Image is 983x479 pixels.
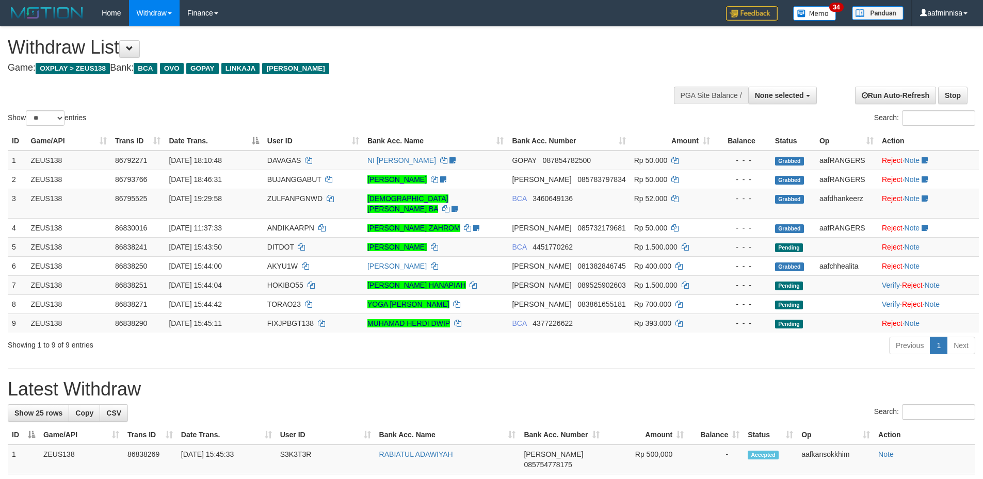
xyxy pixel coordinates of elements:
span: Copy 3460649136 to clipboard [533,194,573,203]
span: [DATE] 18:10:48 [169,156,221,164]
th: Action [874,425,975,444]
a: Reject [882,224,903,232]
th: User ID: activate to sort column ascending [276,425,375,444]
th: Balance: activate to sort column ascending [688,425,744,444]
span: Copy 085754778175 to clipboard [524,460,572,469]
a: Note [905,224,920,232]
a: Reject [882,175,903,184]
td: ZEUS138 [39,444,123,474]
th: Action [878,131,979,151]
a: CSV [100,404,128,422]
a: Reject [882,262,903,270]
span: BCA [512,194,526,203]
span: Accepted [748,451,779,459]
span: Rp 400.000 [634,262,671,270]
span: 86792271 [115,156,147,164]
th: Amount: activate to sort column ascending [604,425,688,444]
img: MOTION_logo.png [8,5,86,21]
a: Run Auto-Refresh [855,87,936,104]
th: Game/API: activate to sort column ascending [27,131,111,151]
span: Rp 700.000 [634,300,671,308]
td: 9 [8,313,27,333]
a: Note [905,194,920,203]
label: Search: [874,110,975,126]
td: aafRANGERS [815,218,878,237]
span: Rp 1.500.000 [634,243,678,251]
span: Copy [75,409,93,417]
div: - - - [718,155,767,166]
img: panduan.png [852,6,904,20]
a: Verify [882,300,900,308]
td: ZEUS138 [27,294,111,313]
th: Bank Acc. Name: activate to sort column ascending [375,425,520,444]
a: [DEMOGRAPHIC_DATA][PERSON_NAME] BA [367,194,448,213]
div: - - - [718,261,767,271]
a: Reject [902,300,923,308]
td: [DATE] 15:45:33 [177,444,276,474]
td: aafdhankeerz [815,189,878,218]
a: Copy [69,404,100,422]
span: 86838290 [115,319,147,327]
th: Amount: activate to sort column ascending [630,131,714,151]
td: 1 [8,151,27,170]
span: Pending [775,243,803,252]
span: [DATE] 15:44:42 [169,300,221,308]
a: Verify [882,281,900,289]
td: aafRANGERS [815,151,878,170]
th: Status: activate to sort column ascending [744,425,797,444]
span: GOPAY [512,156,536,164]
span: Copy 083861655181 to clipboard [577,300,625,308]
span: 86793766 [115,175,147,184]
td: 3 [8,189,27,218]
td: aafchhealita [815,256,878,275]
a: Show 25 rows [8,404,69,422]
h1: Withdraw List [8,37,645,58]
span: Copy 089525902603 to clipboard [577,281,625,289]
td: 1 [8,444,39,474]
span: Rp 50.000 [634,175,668,184]
span: Copy 085783797834 to clipboard [577,175,625,184]
div: - - - [718,318,767,328]
span: Copy 081382846745 to clipboard [577,262,625,270]
span: [DATE] 11:37:33 [169,224,221,232]
span: FIXJPBGT138 [267,319,314,327]
td: ZEUS138 [27,218,111,237]
th: Game/API: activate to sort column ascending [39,425,123,444]
span: ANDIKAARPN [267,224,314,232]
th: ID [8,131,27,151]
td: 4 [8,218,27,237]
span: Pending [775,301,803,309]
span: Copy 085732179681 to clipboard [577,224,625,232]
a: Next [947,337,975,354]
span: [DATE] 15:45:11 [169,319,221,327]
td: · [878,237,979,256]
th: Bank Acc. Number: activate to sort column ascending [508,131,630,151]
th: Bank Acc. Name: activate to sort column ascending [363,131,508,151]
td: Rp 500,000 [604,444,688,474]
a: [PERSON_NAME] [367,243,427,251]
label: Show entries [8,110,86,126]
td: 86838269 [123,444,177,474]
img: Feedback.jpg [726,6,778,21]
div: PGA Site Balance / [674,87,748,104]
td: · · [878,294,979,313]
a: Note [905,243,920,251]
a: Note [905,175,920,184]
td: · [878,218,979,237]
span: [DATE] 19:29:58 [169,194,221,203]
a: Note [924,300,940,308]
span: [PERSON_NAME] [512,262,571,270]
a: Note [905,319,920,327]
a: RABIATUL ADAWIYAH [379,450,453,458]
span: ZULFANPGNWD [267,194,323,203]
td: · [878,256,979,275]
input: Search: [902,404,975,420]
td: · [878,313,979,333]
span: Copy 087854782500 to clipboard [543,156,591,164]
a: Note [905,262,920,270]
span: BCA [134,63,157,74]
span: Grabbed [775,262,804,271]
td: ZEUS138 [27,313,111,333]
span: 86830016 [115,224,147,232]
td: · [878,189,979,218]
